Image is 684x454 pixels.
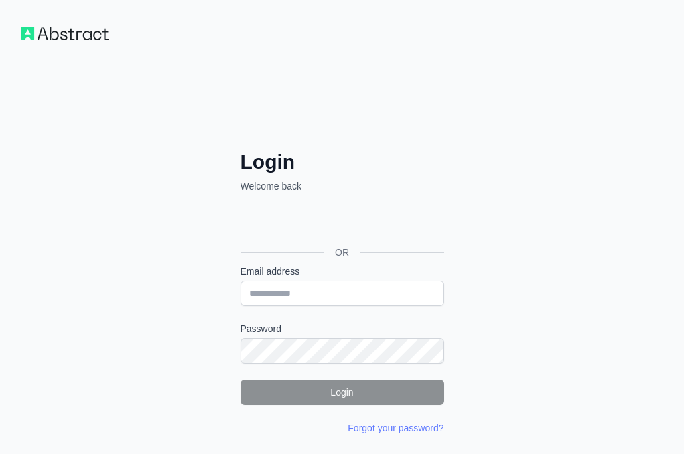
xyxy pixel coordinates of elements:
img: Workflow [21,27,109,40]
button: Login [241,380,444,405]
p: Welcome back [241,179,444,193]
label: Password [241,322,444,335]
a: Forgot your password? [348,423,443,433]
h2: Login [241,150,444,174]
span: OR [324,246,360,259]
iframe: زر تسجيل الدخول باستخدام حساب Google [234,208,448,237]
label: Email address [241,264,444,278]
